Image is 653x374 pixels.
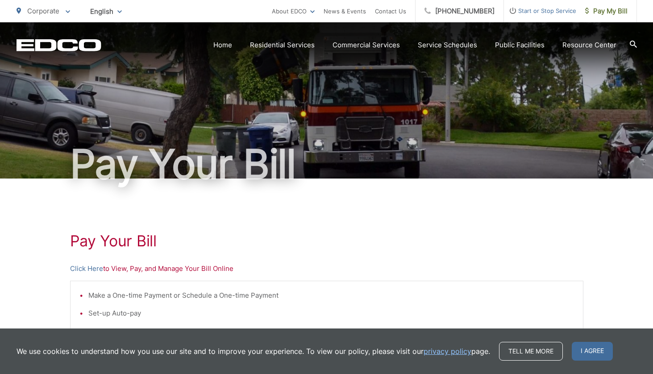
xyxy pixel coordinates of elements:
[27,7,59,15] span: Corporate
[562,40,616,50] a: Resource Center
[250,40,315,50] a: Residential Services
[83,4,129,19] span: English
[70,263,583,274] p: to View, Pay, and Manage Your Bill Online
[213,40,232,50] a: Home
[17,142,637,187] h1: Pay Your Bill
[88,308,574,319] li: Set-up Auto-pay
[424,346,471,357] a: privacy policy
[70,232,583,250] h1: Pay Your Bill
[495,40,545,50] a: Public Facilities
[333,40,400,50] a: Commercial Services
[585,6,628,17] span: Pay My Bill
[70,263,103,274] a: Click Here
[572,342,613,361] span: I agree
[418,40,477,50] a: Service Schedules
[375,6,406,17] a: Contact Us
[499,342,563,361] a: Tell me more
[17,39,101,51] a: EDCD logo. Return to the homepage.
[88,290,574,301] li: Make a One-time Payment or Schedule a One-time Payment
[272,6,315,17] a: About EDCO
[17,346,490,357] p: We use cookies to understand how you use our site and to improve your experience. To view our pol...
[88,326,574,337] li: Manage Stored Payments
[324,6,366,17] a: News & Events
